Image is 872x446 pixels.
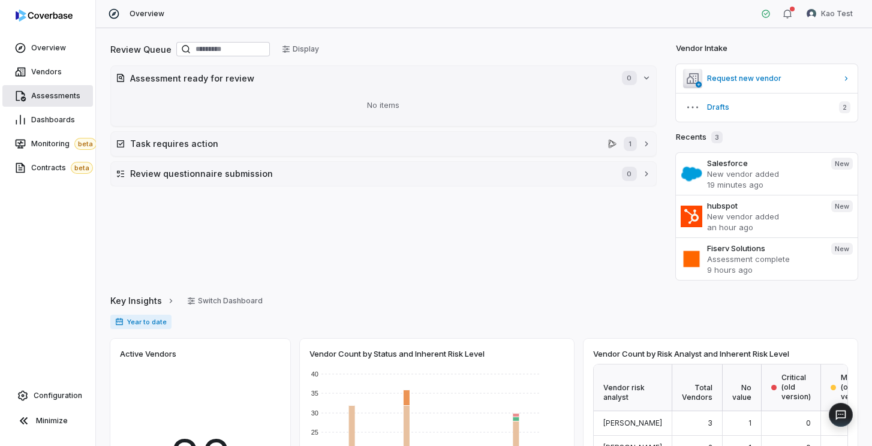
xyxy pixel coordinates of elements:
img: logo-D7KZi-bG.svg [16,10,73,22]
span: 3 [708,418,712,427]
span: 2 [839,101,850,113]
h2: Review questionnaire submission [130,167,610,180]
a: Contractsbeta [2,157,93,179]
span: New [831,158,853,170]
span: New [831,243,853,255]
span: Contracts [31,162,93,174]
button: Assessment ready for review0 [111,66,656,90]
h3: Salesforce [707,158,822,168]
a: Request new vendor [676,64,858,93]
p: 19 minutes ago [707,179,822,190]
span: Minimize [36,416,68,426]
p: Assessment complete [707,254,822,264]
h3: hubspot [707,200,822,211]
button: Switch Dashboard [180,292,270,310]
p: New vendor added [707,211,822,222]
h2: Vendor Intake [676,43,727,55]
span: Year to date [110,315,172,329]
span: beta [74,138,97,150]
h2: Task requires action [130,137,603,150]
button: Key Insights [107,288,179,314]
img: Kao Test avatar [807,9,816,19]
span: 1 [748,418,751,427]
span: New [831,200,853,212]
span: Kao Test [821,9,853,19]
span: 0 [622,167,636,181]
h3: Fiserv Solutions [707,243,822,254]
span: Vendor Count by Status and Inherent Risk Level [309,348,485,359]
span: Key Insights [110,294,162,307]
p: an hour ago [707,222,822,233]
span: Overview [31,43,66,53]
span: 3 [711,131,723,143]
a: hubspotNew vendor addedan hour agoNew [676,195,858,237]
span: beta [71,162,93,174]
div: No value [723,364,762,411]
span: Drafts [707,103,829,112]
button: Drafts2 [676,93,858,122]
h2: Recents [676,131,723,143]
span: Active Vendors [120,348,176,359]
a: Fiserv SolutionsAssessment complete9 hours agoNew [676,237,858,280]
span: Request new vendor [707,74,838,83]
a: Configuration [5,385,91,406]
a: Assessments [2,85,93,107]
a: SalesforceNew vendor added19 minutes agoNew [676,153,858,195]
p: New vendor added [707,168,822,179]
span: Dashboards [31,115,75,125]
span: Monitoring [31,138,97,150]
a: Dashboards [2,109,93,131]
h2: Review Queue [110,43,172,56]
button: Kao Test avatarKao Test [799,5,860,23]
text: 30 [311,409,318,417]
svg: Date range for report [115,318,124,326]
a: Overview [2,37,93,59]
a: Monitoringbeta [2,133,93,155]
span: 0 [806,418,811,427]
span: [PERSON_NAME] [603,418,662,427]
text: 35 [311,390,318,397]
div: No items [116,90,651,121]
text: 25 [311,429,318,436]
p: 9 hours ago [707,264,822,275]
span: 1 [624,137,636,151]
a: Key Insights [110,288,175,314]
button: Review questionnaire submission0 [111,162,656,186]
span: Medium (old version) [841,373,870,402]
span: Assessments [31,91,80,101]
div: Total Vendors [672,364,723,411]
button: Display [275,40,326,58]
span: Critical (old version) [781,373,811,402]
a: Vendors [2,61,93,83]
span: Overview [130,9,164,19]
span: Vendors [31,67,62,77]
div: Vendor risk analyst [594,364,672,411]
h2: Assessment ready for review [130,72,610,85]
span: Configuration [34,391,82,400]
span: Vendor Count by Risk Analyst and Inherent Risk Level [593,348,789,359]
span: 0 [622,71,636,85]
button: Minimize [5,409,91,433]
button: Task requires actionalloy.com1 [111,132,656,156]
text: 40 [311,370,318,378]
